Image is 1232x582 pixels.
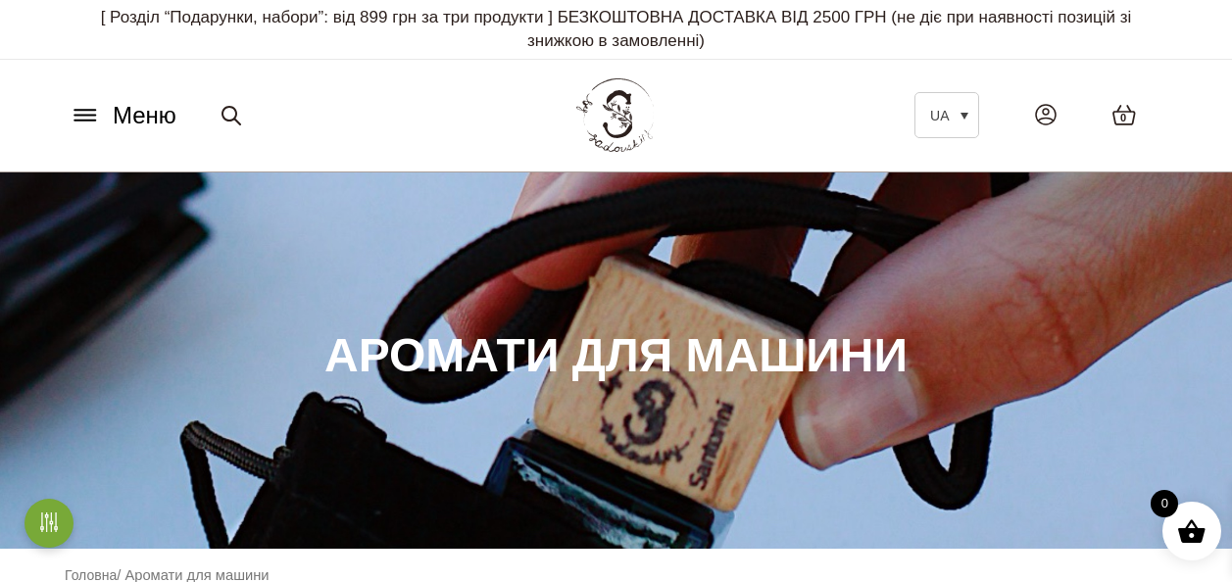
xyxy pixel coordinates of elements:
a: UA [914,92,979,138]
img: BY SADOVSKIY [576,78,655,152]
h1: Аромати для машини [324,325,908,386]
span: 0 [1151,490,1178,517]
span: 0 [1120,110,1126,126]
span: UA [930,108,949,123]
a: 0 [1092,84,1157,146]
button: Меню [64,97,182,134]
span: Меню [113,98,176,133]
